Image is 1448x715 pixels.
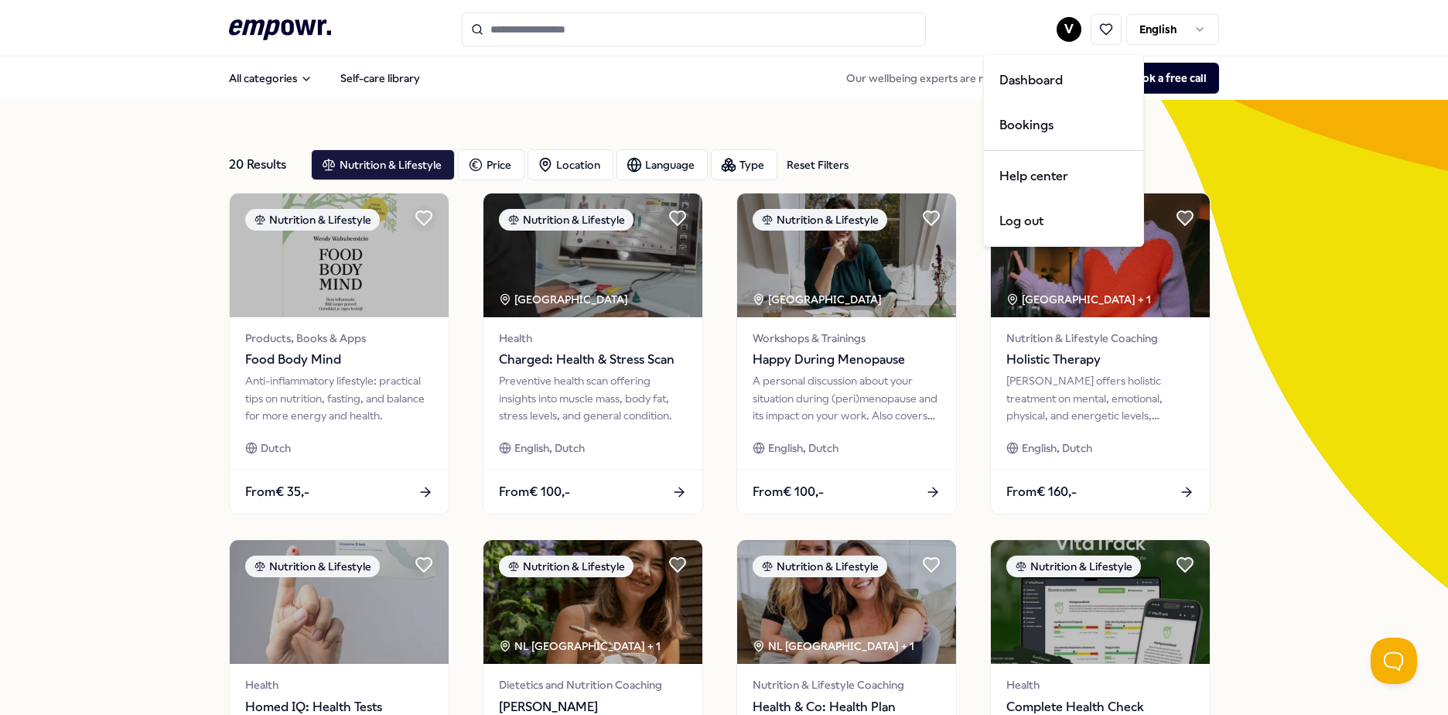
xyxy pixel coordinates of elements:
[987,199,1140,244] div: Log out
[987,103,1140,148] a: Bookings
[987,58,1140,103] a: Dashboard
[983,54,1144,247] div: V
[987,154,1140,199] a: Help center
